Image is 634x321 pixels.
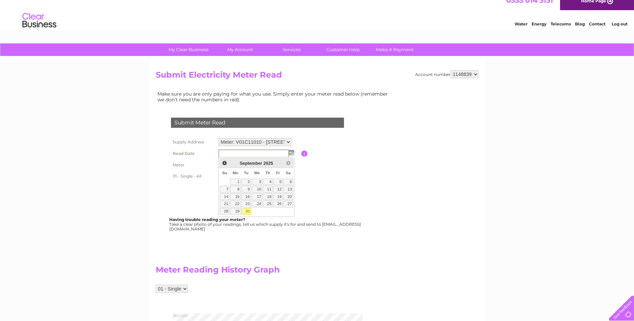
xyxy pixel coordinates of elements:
[589,29,606,34] a: Contact
[230,193,241,200] a: 15
[301,151,308,157] input: Information
[233,171,238,175] span: Monday
[242,193,251,200] a: 16
[220,186,229,193] a: 7
[171,118,344,128] div: Submit Meter Read
[263,161,273,166] span: 2025
[263,186,272,193] a: 11
[242,201,251,207] a: 23
[242,179,251,185] a: 2
[222,171,227,175] span: Sunday
[217,182,301,195] td: Are you sure the read you have entered is correct?
[276,171,280,175] span: Friday
[575,29,585,34] a: Blog
[230,179,241,185] a: 1
[252,193,263,200] a: 17
[263,193,272,200] a: 18
[242,186,251,193] a: 9
[169,148,217,159] th: Read Date
[515,29,527,34] a: Water
[252,186,263,193] a: 10
[220,193,229,200] a: 14
[283,193,293,200] a: 20
[242,208,251,215] a: 30
[551,29,571,34] a: Telecoms
[415,70,479,78] div: Account number
[222,160,227,166] span: Prev
[22,18,57,38] img: logo.png
[220,208,229,215] a: 28
[264,43,320,56] a: Services
[244,171,248,175] span: Tuesday
[265,171,270,175] span: Thursday
[283,201,293,207] a: 27
[230,186,241,193] a: 8
[532,29,546,34] a: Energy
[273,193,283,200] a: 19
[156,70,479,83] h2: Submit Electricity Meter Read
[263,201,272,207] a: 25
[283,186,293,193] a: 13
[157,4,478,33] div: Clear Business is a trading name of Verastar Limited (registered in [GEOGRAPHIC_DATA] No. 3667643...
[220,159,228,167] a: Prev
[252,201,263,207] a: 24
[612,29,628,34] a: Log out
[156,89,393,104] td: Make sure you are only paying for what you use. Simply enter your meter read below (remember we d...
[169,217,245,222] b: Having trouble reading your meter?
[156,265,393,278] h2: Meter Reading History Graph
[212,43,268,56] a: My Account
[230,201,241,207] a: 22
[286,171,291,175] span: Saturday
[273,201,283,207] a: 26
[273,179,283,185] a: 5
[169,217,362,231] div: Take a clear photo of your readings, tell us which supply it's for and send to [EMAIL_ADDRESS][DO...
[254,171,260,175] span: Wednesday
[283,179,293,185] a: 6
[160,43,216,56] a: My Clear Business
[230,208,241,215] a: 29
[315,43,371,56] a: Customer Help
[169,159,217,171] th: Meter
[220,201,229,207] a: 21
[289,150,294,155] img: ...
[252,179,263,185] a: 3
[169,171,217,182] th: 01 - Single - All
[169,136,217,148] th: Supply Address
[273,186,283,193] a: 12
[506,3,553,12] a: 0333 014 3131
[367,43,423,56] a: Make A Payment
[263,179,272,185] a: 4
[240,161,262,166] span: September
